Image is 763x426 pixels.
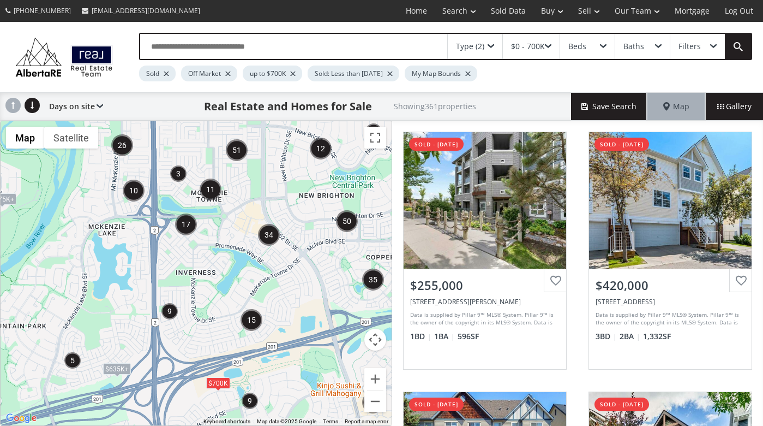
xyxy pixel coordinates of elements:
a: Report a map error [345,418,388,424]
span: 2 BA [620,331,640,342]
div: Beds [568,43,586,50]
div: 35 [362,269,384,291]
span: Map [663,101,689,112]
div: Data is supplied by Pillar 9™ MLS® System. Pillar 9™ is the owner of the copyright in its MLS® Sy... [596,311,742,327]
div: 25 Auburn Meadows Avenue SE #130, Calgary, AB T3M 2L3 [410,297,560,306]
div: 17 [175,214,197,235]
span: 1 BA [434,331,455,342]
img: Google [3,411,39,425]
div: Off Market [181,66,237,81]
a: Open this area in Google Maps (opens a new window) [3,411,39,425]
div: Map [647,93,705,120]
div: $420,000 [596,277,745,294]
span: 3 BD [596,331,617,342]
span: [EMAIL_ADDRESS][DOMAIN_NAME] [92,6,200,15]
div: Type (2) [456,43,484,50]
a: sold - [DATE]$420,000[STREET_ADDRESS]Data is supplied by Pillar 9™ MLS® System. Pillar 9™ is the ... [578,121,763,381]
div: 5 [365,123,382,140]
button: Zoom in [364,368,386,390]
div: 9 [242,393,258,409]
div: 10 [123,180,145,202]
div: Baths [623,43,644,50]
div: up to $700K [243,66,302,81]
div: 51 [226,139,248,161]
div: $635K+ [103,363,131,374]
span: Map data ©2025 Google [257,418,316,424]
h1: Real Estate and Homes for Sale [204,99,372,114]
button: Show satellite imagery [44,127,98,149]
h2: Showing 361 properties [394,102,476,110]
div: Gallery [705,93,763,120]
span: [PHONE_NUMBER] [14,6,71,15]
div: 64 [362,392,384,413]
div: Days on site [44,93,103,120]
button: Zoom out [364,390,386,412]
a: Terms [323,418,338,424]
div: My Map Bounds [405,66,477,81]
div: $700K [206,377,230,389]
div: 15 [241,309,262,331]
div: 34 [258,224,280,246]
div: Filters [678,43,701,50]
div: 26 [111,134,133,156]
button: Show street map [6,127,44,149]
div: 12 [310,138,332,159]
div: $255,000 [410,277,560,294]
span: Gallery [717,101,752,112]
div: Data is supplied by Pillar 9™ MLS® System. Pillar 9™ is the owner of the copyright in its MLS® Sy... [410,311,557,327]
a: sold - [DATE]$255,000[STREET_ADDRESS][PERSON_NAME]Data is supplied by Pillar 9™ MLS® System. Pill... [392,121,578,381]
a: [EMAIL_ADDRESS][DOMAIN_NAME] [76,1,206,21]
div: 5 [64,352,81,369]
div: 259 Prestwick Acres Lane SE, Calgary, AB T2Z 3X9 [596,297,745,306]
div: 3 [170,165,187,182]
div: $0 - 700K [511,43,545,50]
div: 11 [200,179,221,200]
div: 9 [161,303,178,319]
span: 1,332 SF [643,331,671,342]
button: Toggle fullscreen view [364,127,386,149]
span: 596 SF [458,331,479,342]
button: Map camera controls [364,329,386,351]
div: Sold [139,66,176,81]
img: Logo [11,35,117,79]
div: 50 [336,210,358,232]
button: Save Search [571,93,647,120]
span: 1 BD [410,331,431,342]
div: Sold: Less than [DATE] [308,66,399,81]
button: Keyboard shortcuts [203,418,250,425]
